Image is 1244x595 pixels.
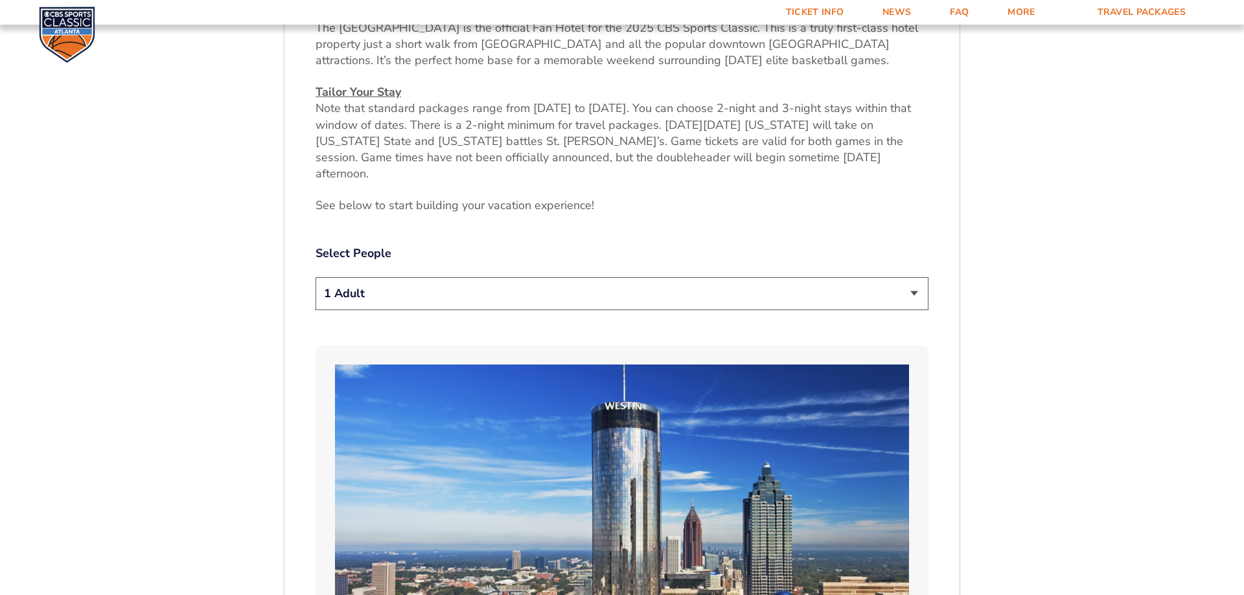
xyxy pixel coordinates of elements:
label: Select People [316,245,928,262]
p: See below to start building your vacation experience! [316,197,928,214]
u: Tailor Your Stay [316,84,401,100]
p: The [GEOGRAPHIC_DATA] is the official Fan Hotel for the 2025 CBS Sports Classic. This is a truly ... [316,3,928,69]
p: Note that standard packages range from [DATE] to [DATE]. You can choose 2-night and 3-night stays... [316,84,928,182]
img: CBS Sports Classic [39,6,95,63]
